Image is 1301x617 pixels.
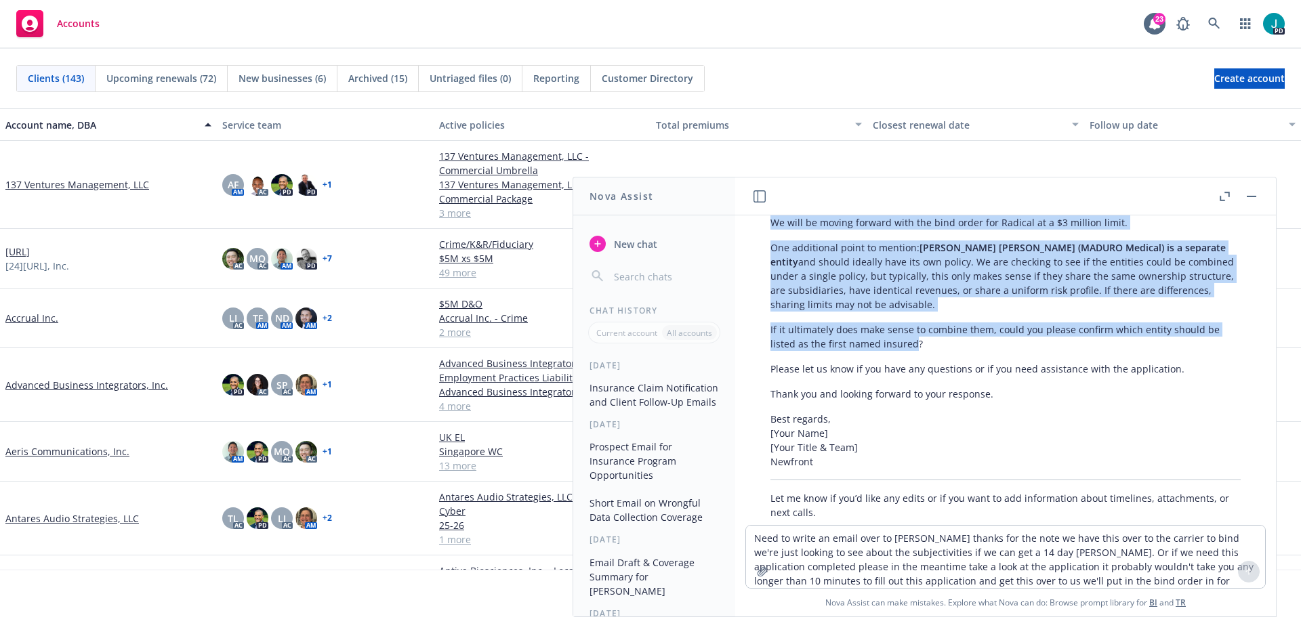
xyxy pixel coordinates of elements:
[249,251,266,265] span: MQ
[439,399,645,413] a: 4 more
[247,507,268,529] img: photo
[573,360,735,371] div: [DATE]
[533,71,579,85] span: Reporting
[770,215,1241,230] p: We will be moving forward with the bind order for Radical at a $3 million limit.
[276,378,288,392] span: SP
[1214,66,1285,91] span: Create account
[1232,10,1259,37] a: Switch app
[247,174,268,196] img: photo
[439,563,645,578] a: Antiva Biosciences, Inc. - Local Placement
[573,305,735,316] div: Chat History
[253,311,263,325] span: TF
[295,248,317,270] img: photo
[650,108,867,141] button: Total premiums
[1149,597,1157,608] a: BI
[323,514,332,522] a: + 2
[1214,68,1285,89] a: Create account
[295,374,317,396] img: photo
[430,71,511,85] span: Untriaged files (0)
[295,174,317,196] img: photo
[275,311,289,325] span: ND
[222,248,244,270] img: photo
[323,381,332,389] a: + 1
[770,322,1241,351] p: If it ultimately does make sense to combine them, could you please confirm which entity should be...
[770,362,1241,376] p: Please let us know if you have any questions or if you need assistance with the application.
[770,241,1226,268] span: [PERSON_NAME] [PERSON_NAME] (MADURO Medical) is a separate entity
[439,265,645,280] a: 49 more
[278,511,286,526] span: LI
[439,518,645,532] a: 25-26
[439,237,645,251] a: Crime/K&R/Fiduciary
[770,412,1241,469] p: Best regards, [Your Name] [Your Title & Team] Newfront
[1201,10,1228,37] a: Search
[439,206,645,220] a: 3 more
[5,444,129,459] a: Aeris Communications, Inc.
[28,71,84,85] span: Clients (143)
[439,385,645,399] a: Advanced Business Integrators, Inc. - Cyber
[439,311,645,325] a: Accrual Inc. - Crime
[1084,108,1301,141] button: Follow up date
[1176,597,1186,608] a: TR
[323,181,332,189] a: + 1
[602,71,693,85] span: Customer Directory
[1090,118,1281,132] div: Follow up date
[770,387,1241,401] p: Thank you and looking forward to your response.
[584,377,724,413] button: Insurance Claim Notification and Client Follow-Up Emails
[1153,13,1165,25] div: 23
[656,118,847,132] div: Total premiums
[323,314,332,322] a: + 2
[323,255,332,263] a: + 7
[5,177,149,192] a: 137 Ventures Management, LLC
[770,240,1241,312] p: One additional point to mention: and should ideally have its own policy. We are checking to see i...
[239,71,326,85] span: New businesses (6)
[741,589,1271,616] span: Nova Assist can make mistakes. Explore what Nova can do: Browse prompt library for and
[323,448,332,456] a: + 1
[5,378,168,392] a: Advanced Business Integrators, Inc.
[271,248,293,270] img: photo
[5,259,69,273] span: [24][URL], Inc.
[573,534,735,545] div: [DATE]
[439,118,645,132] div: Active policies
[247,374,268,396] img: photo
[584,551,724,602] button: Email Draft & Coverage Summary for [PERSON_NAME]
[228,511,239,526] span: TL
[295,441,317,463] img: photo
[295,307,317,329] img: photo
[439,251,645,265] a: $5M xs $5M
[348,71,407,85] span: Archived (15)
[229,311,237,325] span: LI
[228,177,239,192] span: AF
[611,267,719,286] input: Search chats
[439,356,645,385] a: Advanced Business Integrators, Inc. - Employment Practices Liability
[439,149,645,177] a: 137 Ventures Management, LLC - Commercial Umbrella
[873,118,1064,132] div: Closest renewal date
[667,327,712,339] p: All accounts
[271,174,293,196] img: photo
[5,311,58,325] a: Accrual Inc.
[247,441,268,463] img: photo
[867,108,1084,141] button: Closest renewal date
[274,444,290,459] span: MQ
[584,435,724,486] button: Prospect Email for Insurance Program Opportunities
[770,491,1241,519] p: Let me know if you’d like any edits or if you want to add information about timelines, attachment...
[5,244,30,259] a: [URL]
[590,189,653,203] h1: Nova Assist
[5,511,139,526] a: Antares Audio Strategies, LLC
[439,532,645,547] a: 1 more
[222,441,244,463] img: photo
[434,108,650,141] button: Active policies
[222,374,244,396] img: photo
[5,118,197,132] div: Account name, DBA
[1170,10,1197,37] a: Report a Bug
[573,419,735,430] div: [DATE]
[11,5,105,43] a: Accounts
[439,297,645,311] a: $5M D&O
[439,177,645,206] a: 137 Ventures Management, LLC - Commercial Package
[57,18,100,29] span: Accounts
[584,492,724,528] button: Short Email on Wrongful Data Collection Coverage
[439,459,645,473] a: 13 more
[222,118,428,132] div: Service team
[217,108,434,141] button: Service team
[439,325,645,339] a: 2 more
[584,232,724,256] button: New chat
